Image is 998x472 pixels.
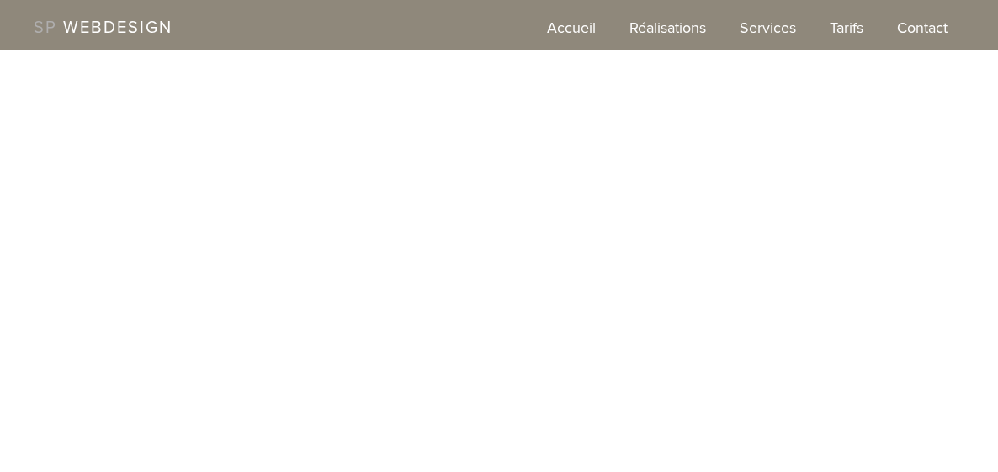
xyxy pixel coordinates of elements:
[547,17,596,50] a: Accueil
[629,17,706,50] a: Réalisations
[830,17,863,50] a: Tarifs
[897,17,948,50] a: Contact
[740,17,796,50] a: Services
[34,18,57,38] span: SP
[63,18,173,38] span: WEBDESIGN
[34,18,173,38] a: SP WEBDESIGN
